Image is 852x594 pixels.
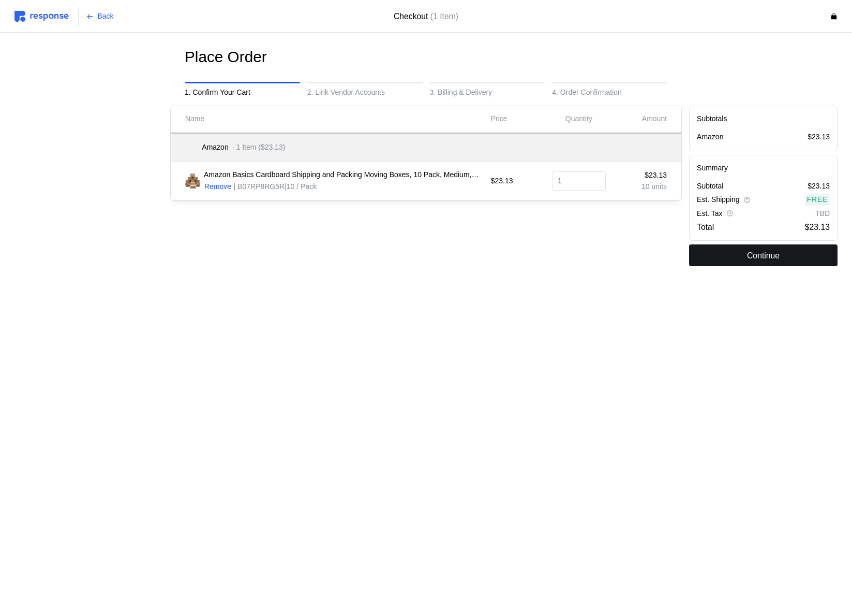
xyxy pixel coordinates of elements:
[204,169,484,181] p: Amazon Basics Cardboard Shipping and Packing Moving Boxes, 10 Pack, Medium, Brown, 18" x 14" x 12"
[697,181,723,192] p: Subtotal
[558,172,600,191] input: Qty
[491,113,507,125] p: Price
[808,181,830,192] p: $23.13
[430,87,545,98] p: 3. Billing & Delivery
[805,221,830,234] p: $23.13
[394,10,458,23] h4: Checkout
[98,11,114,22] p: Back
[808,132,830,143] p: $23.13
[697,208,723,220] p: Est. Tax
[642,113,667,125] p: Amount
[697,221,714,234] p: Total
[697,163,830,173] h5: Summary
[697,194,740,206] p: Est. Shipping
[747,249,780,262] p: Continue
[491,176,545,187] p: $23.13
[185,87,300,98] p: 1. Confirm Your Cart
[815,208,830,220] p: TBD
[565,113,592,125] p: Quantity
[204,181,232,193] button: Remove
[185,173,200,189] img: 81nxXP6Q5cL._AC_SX425_.jpg
[232,142,286,153] p: · 1 Item ($23.13)
[185,113,204,125] p: Name
[285,182,317,191] span: | 10 / Pack
[807,194,828,206] p: Free
[204,181,231,193] p: Remove
[202,142,228,153] p: Amazon
[14,11,69,22] img: svg%3e
[80,7,119,26] button: Back
[697,113,830,124] h5: Subtotals
[689,244,838,266] button: Continue
[185,47,267,67] h1: Place Order
[307,87,423,98] p: 2. Link Vendor Accounts
[613,181,667,193] p: 10 units
[613,170,667,181] p: $23.13
[697,132,723,143] p: Amazon
[234,182,285,191] span: | B07RP8RG5R
[430,12,458,21] span: (1 Item)
[552,87,667,98] p: 4. Order Confirmation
